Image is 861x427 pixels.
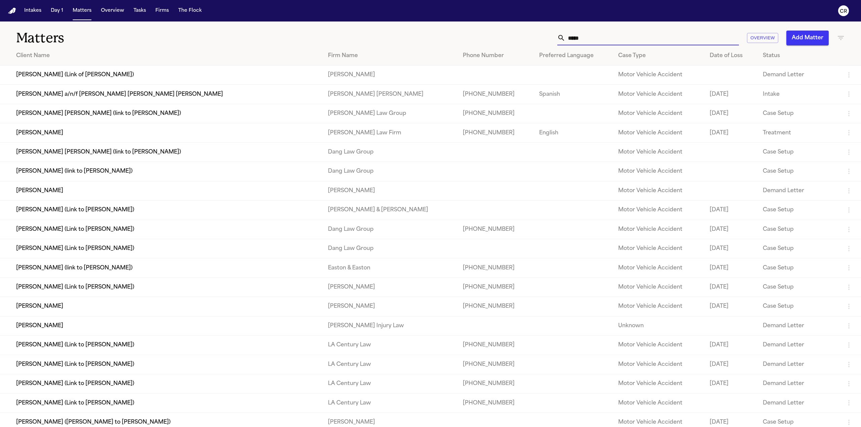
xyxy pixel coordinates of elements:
[747,33,778,43] button: Overview
[704,374,757,393] td: [DATE]
[757,104,839,123] td: Case Setup
[757,277,839,297] td: Case Setup
[323,393,457,413] td: LA Century Law
[763,52,834,60] div: Status
[323,277,457,297] td: [PERSON_NAME]
[613,374,704,393] td: Motor Vehicle Accident
[704,239,757,258] td: [DATE]
[757,297,839,316] td: Case Setup
[457,85,533,104] td: [PHONE_NUMBER]
[704,85,757,104] td: [DATE]
[457,393,533,413] td: [PHONE_NUMBER]
[16,52,317,60] div: Client Name
[323,162,457,181] td: Dang Law Group
[613,316,704,335] td: Unknown
[613,66,704,85] td: Motor Vehicle Accident
[323,355,457,374] td: LA Century Law
[704,258,757,277] td: [DATE]
[8,8,16,14] img: Finch Logo
[457,297,533,316] td: [PHONE_NUMBER]
[328,52,452,60] div: Firm Name
[323,123,457,142] td: [PERSON_NAME] Law Firm
[323,316,457,335] td: [PERSON_NAME] Injury Law
[457,336,533,355] td: [PHONE_NUMBER]
[457,355,533,374] td: [PHONE_NUMBER]
[539,52,608,60] div: Preferred Language
[613,142,704,162] td: Motor Vehicle Accident
[457,374,533,393] td: [PHONE_NUMBER]
[22,5,44,17] button: Intakes
[613,355,704,374] td: Motor Vehicle Accident
[613,297,704,316] td: Motor Vehicle Accident
[613,201,704,220] td: Motor Vehicle Accident
[757,142,839,162] td: Case Setup
[704,336,757,355] td: [DATE]
[457,277,533,297] td: [PHONE_NUMBER]
[463,52,528,60] div: Phone Number
[704,123,757,142] td: [DATE]
[98,5,127,17] button: Overview
[613,220,704,239] td: Motor Vehicle Accident
[323,374,457,393] td: LA Century Law
[613,104,704,123] td: Motor Vehicle Accident
[613,277,704,297] td: Motor Vehicle Accident
[323,181,457,200] td: [PERSON_NAME]
[757,66,839,85] td: Demand Letter
[613,162,704,181] td: Motor Vehicle Accident
[16,30,267,46] h1: Matters
[704,297,757,316] td: [DATE]
[757,85,839,104] td: Intake
[613,123,704,142] td: Motor Vehicle Accident
[704,277,757,297] td: [DATE]
[323,297,457,316] td: [PERSON_NAME]
[704,104,757,123] td: [DATE]
[153,5,172,17] button: Firms
[323,142,457,162] td: Dang Law Group
[613,85,704,104] td: Motor Vehicle Accident
[757,258,839,277] td: Case Setup
[757,220,839,239] td: Case Setup
[323,104,457,123] td: [PERSON_NAME] Law Group
[176,5,204,17] button: The Flock
[757,393,839,413] td: Demand Letter
[323,220,457,239] td: Dang Law Group
[757,355,839,374] td: Demand Letter
[757,201,839,220] td: Case Setup
[757,336,839,355] td: Demand Letter
[323,258,457,277] td: Easton & Easton
[613,181,704,200] td: Motor Vehicle Accident
[757,162,839,181] td: Case Setup
[323,336,457,355] td: LA Century Law
[323,239,457,258] td: Dang Law Group
[710,52,752,60] div: Date of Loss
[613,239,704,258] td: Motor Vehicle Accident
[613,258,704,277] td: Motor Vehicle Accident
[457,258,533,277] td: [PHONE_NUMBER]
[757,239,839,258] td: Case Setup
[757,123,839,142] td: Treatment
[48,5,66,17] a: Day 1
[613,393,704,413] td: Motor Vehicle Accident
[457,123,533,142] td: [PHONE_NUMBER]
[704,220,757,239] td: [DATE]
[534,85,613,104] td: Spanish
[131,5,149,17] button: Tasks
[757,374,839,393] td: Demand Letter
[70,5,94,17] button: Matters
[534,123,613,142] td: English
[457,104,533,123] td: [PHONE_NUMBER]
[757,316,839,335] td: Demand Letter
[786,31,829,45] button: Add Matter
[323,201,457,220] td: [PERSON_NAME] & [PERSON_NAME]
[323,85,457,104] td: [PERSON_NAME] [PERSON_NAME]
[323,66,457,85] td: [PERSON_NAME]
[704,201,757,220] td: [DATE]
[613,336,704,355] td: Motor Vehicle Accident
[457,220,533,239] td: [PHONE_NUMBER]
[757,181,839,200] td: Demand Letter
